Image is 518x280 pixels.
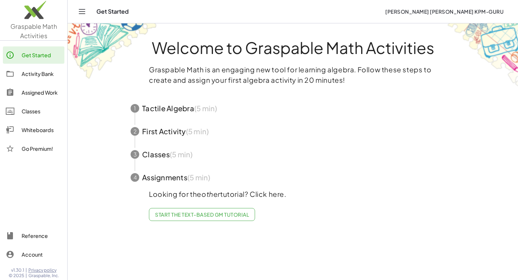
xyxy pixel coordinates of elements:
[3,246,64,263] a: Account
[22,51,62,59] div: Get Started
[3,103,64,120] a: Classes
[22,126,62,134] div: Whiteboards
[22,250,62,259] div: Account
[122,143,464,166] button: 3Classes(5 min)
[131,127,139,136] div: 2
[149,64,437,85] p: Graspable Math is an engaging new tool for learning algebra. Follow these steps to create and ass...
[117,39,468,56] h1: Welcome to Graspable Math Activities
[385,8,504,15] span: [PERSON_NAME] [PERSON_NAME] KPM-Guru
[26,273,27,279] span: |
[22,88,62,97] div: Assigned Work
[3,65,64,82] a: Activity Bank
[22,107,62,116] div: Classes
[3,227,64,244] a: Reference
[28,267,59,273] a: Privacy policy
[28,273,59,279] span: Graspable, Inc.
[122,166,464,189] button: 4Assignments(5 min)
[149,189,437,199] p: Looking for the tutorial? Click here.
[9,273,24,279] span: © 2025
[3,84,64,101] a: Assigned Work
[10,22,57,40] span: Graspable Math Activities
[22,69,62,78] div: Activity Bank
[122,97,464,120] button: 1Tactile Algebra(5 min)
[11,267,24,273] span: v1.30.1
[122,120,464,143] button: 2First Activity(5 min)
[131,173,139,182] div: 4
[3,46,64,64] a: Get Started
[22,231,62,240] div: Reference
[3,121,64,139] a: Whiteboards
[155,211,249,218] span: Start the Text-based GM Tutorial
[201,190,220,198] em: other
[26,267,27,273] span: |
[22,144,62,153] div: Go Premium!
[68,23,158,80] img: get-started-bg-ul-Ceg4j33I.png
[76,6,88,17] button: Toggle navigation
[149,208,255,221] a: Start the Text-based GM Tutorial
[131,150,139,159] div: 3
[131,104,139,113] div: 1
[380,5,509,18] button: [PERSON_NAME] [PERSON_NAME] KPM-Guru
